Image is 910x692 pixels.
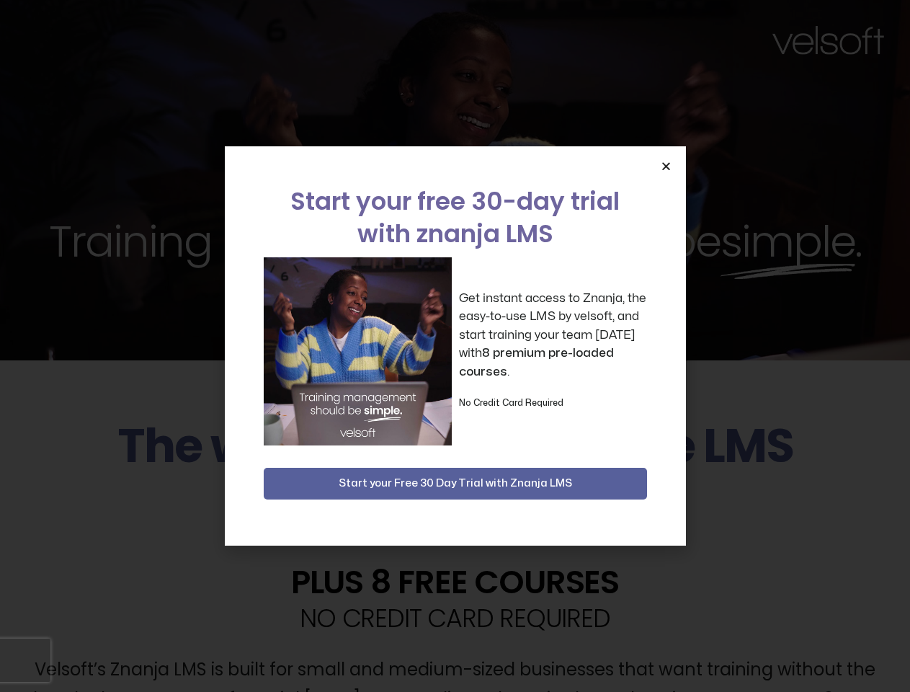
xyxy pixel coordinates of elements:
[339,475,572,492] span: Start your Free 30 Day Trial with Znanja LMS
[459,289,647,381] p: Get instant access to Znanja, the easy-to-use LMS by velsoft, and start training your team [DATE]...
[459,347,614,378] strong: 8 premium pre-loaded courses
[264,468,647,500] button: Start your Free 30 Day Trial with Znanja LMS
[264,257,452,445] img: a woman sitting at her laptop dancing
[459,399,563,407] strong: No Credit Card Required
[661,161,672,172] a: Close
[264,185,647,250] h2: Start your free 30-day trial with znanja LMS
